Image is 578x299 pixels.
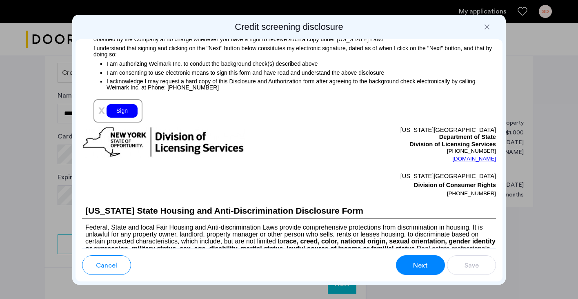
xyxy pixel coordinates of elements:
h1: [US_STATE] State Housing and Anti-Discrimination Disclosure Form [82,204,496,218]
button: button [82,255,131,275]
div: Sign [107,104,138,118]
a: [DOMAIN_NAME] [452,155,496,163]
button: button [447,255,496,275]
span: Next [413,261,428,270]
b: race, creed, color, national origin, sexual orientation, gender identity or expression, military ... [85,238,496,252]
span: x [98,103,105,116]
p: Division of Licensing Services [289,141,496,148]
h2: Credit screening disclosure [76,21,502,33]
p: I am consenting to use electronic means to sign this form and have read and understand the above ... [107,68,496,77]
span: Save [465,261,479,270]
img: new-york-logo.png [82,127,245,158]
p: [US_STATE][GEOGRAPHIC_DATA] [289,172,496,181]
p: Federal, State and local Fair Housing and Anti-discrimination Laws provide comprehensive protecti... [82,219,496,259]
p: I acknowledge I may request a hard copy of this Disclosure and Authorization form after agreeing ... [107,78,496,91]
p: Division of Consumer Rights [289,181,496,190]
span: Cancel [96,261,117,270]
p: [PHONE_NUMBER] [289,148,496,154]
p: Department of State [289,134,496,141]
p: I understand that signing and clicking on the "Next" button below constitutes my electronic signa... [82,42,496,58]
p: I am authorizing Weimark Inc. to conduct the background check(s) described above [107,58,496,68]
p: [US_STATE][GEOGRAPHIC_DATA] [289,127,496,134]
img: 4LAxfPwtD6BVinC2vKR9tPz10Xbrctccj4YAocJUAAAAASUVORK5CYIIA [382,37,386,41]
button: button [396,255,445,275]
p: [PHONE_NUMBER] [289,190,496,198]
